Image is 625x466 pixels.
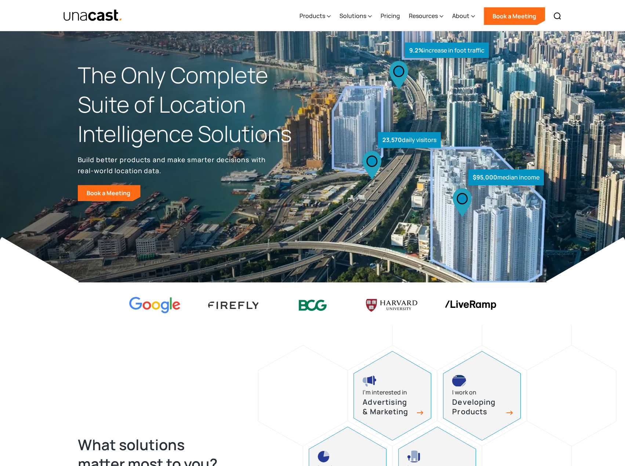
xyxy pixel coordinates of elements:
[363,397,414,417] h3: Advertising & Marketing
[299,1,331,31] div: Products
[405,43,489,58] div: increase in foot traffic
[339,11,366,20] div: Solutions
[339,1,372,31] div: Solutions
[452,1,475,31] div: About
[452,11,469,20] div: About
[353,351,431,441] a: advertising and marketing iconI’m interested inAdvertising & Marketing
[484,7,545,25] a: Book a Meeting
[381,1,400,31] a: Pricing
[443,351,521,441] a: developing products iconI work onDeveloping Products
[452,375,466,387] img: developing products icon
[452,397,504,417] h3: Developing Products
[78,154,269,176] p: Build better products and make smarter decisions with real-world location data.
[363,375,377,387] img: advertising and marketing icon
[407,451,421,462] img: site selection icon
[287,295,338,316] img: BCG logo
[63,9,123,22] a: home
[445,301,496,310] img: liveramp logo
[63,9,123,22] img: Unacast text logo
[366,296,417,314] img: Harvard U logo
[363,387,407,397] div: I’m interested in
[318,451,330,462] img: pie chart icon
[129,297,181,314] img: Google logo Color
[473,173,497,181] strong: $95,000
[208,302,259,309] img: Firefly Advertising logo
[378,132,441,148] div: daily visitors
[382,136,402,144] strong: 23,570
[452,387,476,397] div: I work on
[78,61,313,148] h1: The Only Complete Suite of Location Intelligence Solutions
[553,12,562,21] img: Search icon
[78,185,141,201] a: Book a Meeting
[409,11,438,20] div: Resources
[299,11,325,20] div: Products
[468,170,544,185] div: median income
[409,1,443,31] div: Resources
[409,46,424,54] strong: 9.2%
